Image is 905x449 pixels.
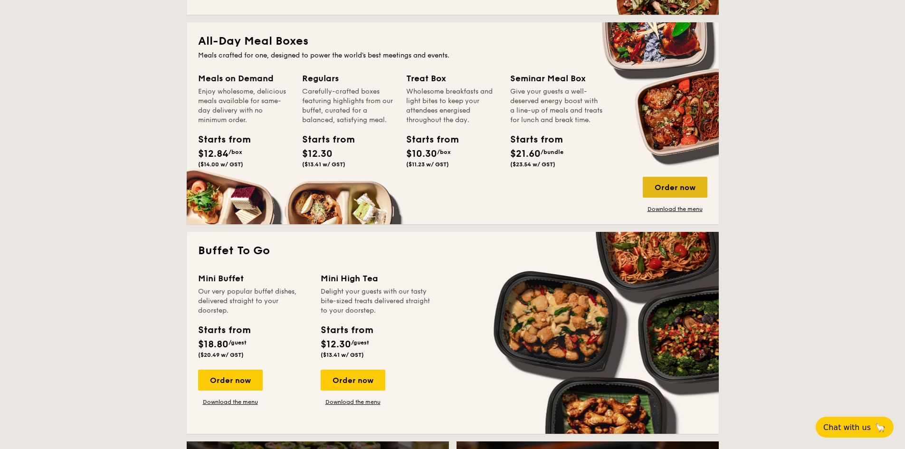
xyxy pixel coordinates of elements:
span: 🦙 [875,422,886,433]
span: $12.84 [198,148,229,160]
span: ($20.49 w/ GST) [198,352,244,358]
div: Meals on Demand [198,72,291,85]
span: ($11.23 w/ GST) [406,161,449,168]
div: Give your guests a well-deserved energy boost with a line-up of meals and treats for lunch and br... [510,87,603,125]
div: Wholesome breakfasts and light bites to keep your attendees energised throughout the day. [406,87,499,125]
span: ($13.41 w/ GST) [321,352,364,358]
span: /bundle [541,149,563,155]
span: /guest [351,339,369,346]
span: Chat with us [823,423,871,432]
button: Chat with us🦙 [816,417,894,438]
div: Delight your guests with our tasty bite-sized treats delivered straight to your doorstep. [321,287,432,315]
div: Enjoy wholesome, delicious meals available for same-day delivery with no minimum order. [198,87,291,125]
div: Starts from [510,133,553,147]
span: /guest [229,339,247,346]
div: Mini Buffet [198,272,309,285]
div: Order now [321,370,385,391]
span: $12.30 [321,339,351,350]
a: Download the menu [321,398,385,406]
a: Download the menu [643,205,707,213]
span: $21.60 [510,148,541,160]
span: /box [437,149,451,155]
span: $18.80 [198,339,229,350]
div: Our very popular buffet dishes, delivered straight to your doorstep. [198,287,309,315]
span: ($13.41 w/ GST) [302,161,345,168]
span: ($23.54 w/ GST) [510,161,555,168]
span: $10.30 [406,148,437,160]
div: Order now [198,370,263,391]
h2: Buffet To Go [198,243,707,258]
span: ($14.00 w/ GST) [198,161,243,168]
div: Carefully-crafted boxes featuring highlights from our buffet, curated for a balanced, satisfying ... [302,87,395,125]
div: Starts from [198,133,241,147]
div: Order now [643,177,707,198]
div: Starts from [406,133,449,147]
div: Meals crafted for one, designed to power the world's best meetings and events. [198,51,707,60]
div: Seminar Meal Box [510,72,603,85]
a: Download the menu [198,398,263,406]
h2: All-Day Meal Boxes [198,34,707,49]
span: $12.30 [302,148,333,160]
div: Mini High Tea [321,272,432,285]
div: Starts from [302,133,345,147]
div: Starts from [198,323,250,337]
div: Treat Box [406,72,499,85]
div: Starts from [321,323,372,337]
div: Regulars [302,72,395,85]
span: /box [229,149,242,155]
